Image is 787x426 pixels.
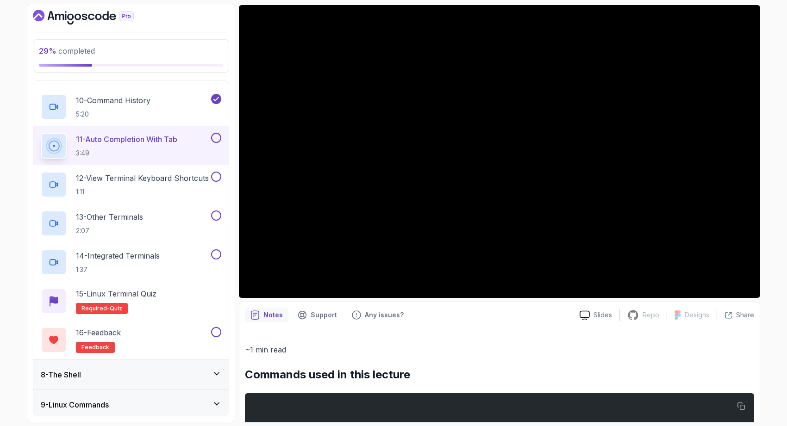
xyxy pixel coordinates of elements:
[24,24,102,31] div: Domain: [DOMAIN_NAME]
[593,310,612,320] p: Slides
[685,310,709,320] p: Designs
[41,94,221,120] button: 10-Command History5:20
[643,310,659,320] p: Repo
[41,249,221,275] button: 14-Integrated Terminals1:37
[33,360,229,389] button: 8-The Shell
[27,54,34,61] img: tab_domain_overview_orange.svg
[41,288,221,314] button: 15-Linux Terminal QuizRequired-quiz
[245,308,288,322] button: notes button
[76,134,177,145] p: 11 - Auto Completion With Tab
[717,310,754,320] button: Share
[346,308,409,322] button: Feedback button
[41,133,221,159] button: 11-Auto Completion With Tab3:49
[104,55,153,61] div: Keywords by Traffic
[76,265,160,274] p: 1:37
[41,172,221,198] button: 12-View Terminal Keyboard Shortcuts1:11
[245,367,754,382] h2: Commands used in this lecture
[76,211,143,222] p: 13 - Other Terminals
[81,305,110,312] span: Required-
[239,5,760,298] iframe: 12 - Auto Completion With Tab
[26,15,45,22] div: v 4.0.25
[15,24,22,31] img: website_grey.svg
[76,95,150,106] p: 10 - Command History
[292,308,343,322] button: Support button
[263,310,283,320] p: Notes
[37,55,83,61] div: Domain Overview
[41,399,109,410] h3: 9 - Linux Commands
[76,148,177,158] p: 3:49
[15,15,22,22] img: logo_orange.svg
[33,390,229,420] button: 9-Linux Commands
[76,327,121,338] p: 16 - Feedback
[81,344,109,351] span: feedback
[41,369,81,380] h3: 8 - The Shell
[33,10,155,25] a: Dashboard
[76,110,150,119] p: 5:20
[94,54,101,61] img: tab_keywords_by_traffic_grey.svg
[41,210,221,236] button: 13-Other Terminals2:07
[110,305,122,312] span: quiz
[311,310,337,320] p: Support
[39,46,56,56] span: 29 %
[76,288,156,299] p: 15 - Linux Terminal Quiz
[39,46,95,56] span: completed
[572,310,619,320] a: Slides
[76,250,160,261] p: 14 - Integrated Terminals
[245,343,754,356] p: ~1 min read
[76,173,209,184] p: 12 - View Terminal Keyboard Shortcuts
[736,310,754,320] p: Share
[76,226,143,235] p: 2:07
[365,310,404,320] p: Any issues?
[76,187,209,197] p: 1:11
[41,327,221,353] button: 16-Feedbackfeedback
